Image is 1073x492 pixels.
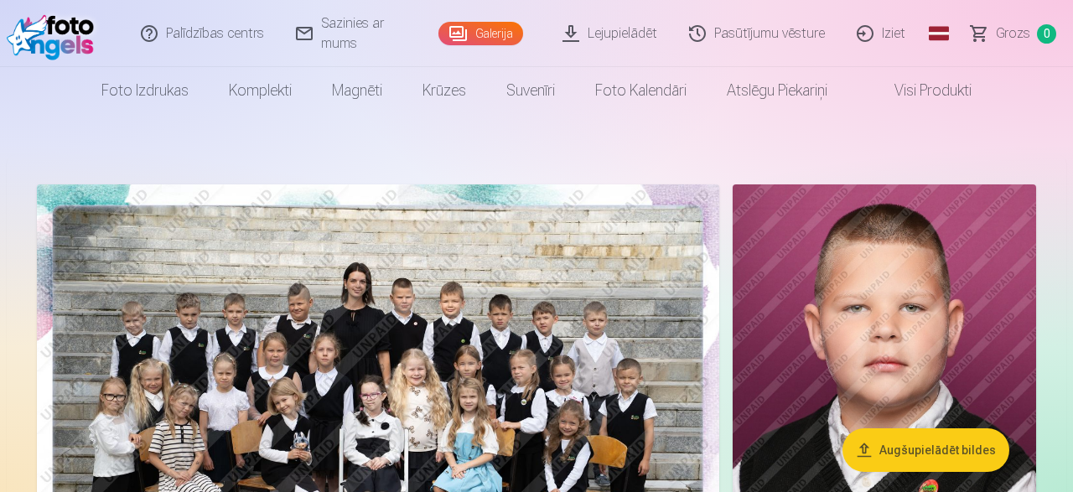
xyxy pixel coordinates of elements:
button: Augšupielādēt bildes [842,428,1009,472]
img: /fa1 [7,7,102,60]
span: Grozs [996,23,1030,44]
a: Magnēti [312,67,402,114]
a: Krūzes [402,67,486,114]
a: Foto izdrukas [81,67,209,114]
a: Atslēgu piekariņi [707,67,848,114]
a: Suvenīri [486,67,575,114]
a: Komplekti [209,67,312,114]
a: Galerija [438,22,523,45]
span: 0 [1037,24,1056,44]
a: Foto kalendāri [575,67,707,114]
a: Visi produkti [848,67,992,114]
